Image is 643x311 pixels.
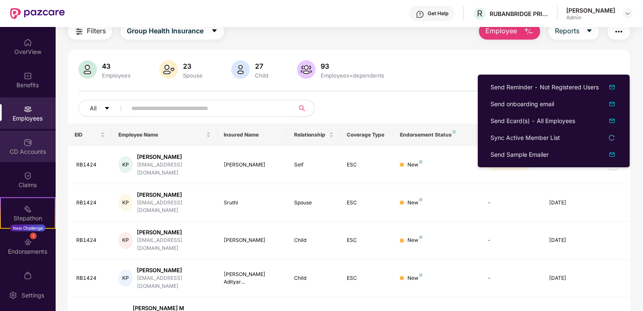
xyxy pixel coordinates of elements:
div: New [407,161,423,169]
span: caret-down [586,27,593,35]
div: Child [294,236,333,244]
div: [PERSON_NAME] [224,236,281,244]
div: ESC [347,161,386,169]
img: svg+xml;base64,PHN2ZyBpZD0iRHJvcGRvd24tMzJ4MzIiIHhtbG5zPSJodHRwOi8vd3d3LnczLm9yZy8yMDAwL3N2ZyIgd2... [624,10,631,17]
img: svg+xml;base64,PHN2ZyBpZD0iSG9tZSIgeG1sbnM9Imh0dHA6Ly93d3cudzMub3JnLzIwMDAvc3ZnIiB3aWR0aD0iMjAiIG... [24,38,32,47]
div: Send Reminder - Not Registered Users [490,83,599,92]
span: search [294,105,310,112]
div: New [407,199,423,207]
img: svg+xml;base64,PHN2ZyB4bWxucz0iaHR0cDovL3d3dy53My5vcmcvMjAwMC9zdmciIHdpZHRoPSIyMSIgaGVpZ2h0PSIyMC... [24,205,32,213]
span: Filters [87,26,106,36]
div: Spouse [181,72,204,79]
div: [PERSON_NAME] [137,191,211,199]
div: Sync Active Member List [490,133,560,142]
div: Sruthi [224,199,281,207]
div: Send Sample Emailer [490,150,549,159]
div: KP [118,232,133,249]
img: svg+xml;base64,PHN2ZyB4bWxucz0iaHR0cDovL3d3dy53My5vcmcvMjAwMC9zdmciIHdpZHRoPSI4IiBoZWlnaHQ9IjgiIH... [419,198,423,201]
div: Child [294,274,333,282]
div: Employees+dependents [319,72,386,79]
td: - [481,260,542,298]
div: Send Ecard(s) - All Employees [490,116,575,126]
div: KP [118,156,133,173]
button: Filters [68,23,112,40]
img: svg+xml;base64,PHN2ZyBpZD0iQ0RfQWNjb3VudHMiIGRhdGEtbmFtZT0iQ0QgQWNjb3VudHMiIHhtbG5zPSJodHRwOi8vd3... [24,138,32,147]
img: svg+xml;base64,PHN2ZyB4bWxucz0iaHR0cDovL3d3dy53My5vcmcvMjAwMC9zdmciIHhtbG5zOnhsaW5rPSJodHRwOi8vd3... [524,27,534,37]
img: svg+xml;base64,PHN2ZyB4bWxucz0iaHR0cDovL3d3dy53My5vcmcvMjAwMC9zdmciIHhtbG5zOnhsaW5rPSJodHRwOi8vd3... [159,60,178,79]
div: RB1424 [76,274,105,282]
div: Send onboarding email [490,99,554,109]
span: Group Health Insurance [127,26,204,36]
div: [DATE] [549,236,588,244]
img: svg+xml;base64,PHN2ZyBpZD0iU2V0dGluZy0yMHgyMCIgeG1sbnM9Imh0dHA6Ly93d3cudzMub3JnLzIwMDAvc3ZnIiB3aW... [9,291,17,300]
div: [PERSON_NAME] [137,228,211,236]
div: 1 [30,233,37,239]
span: caret-down [211,27,218,35]
div: RUBANBRIDGE PRIVATE LIMITED [490,10,549,18]
div: [DATE] [549,199,588,207]
div: [DATE] [549,274,588,282]
div: RB1424 [76,236,105,244]
div: [PERSON_NAME] Adityar... [224,271,281,287]
span: EID [75,131,99,138]
div: Settings [19,291,47,300]
div: [PERSON_NAME] [137,266,211,274]
span: reload [609,135,615,141]
div: [PERSON_NAME] [566,6,615,14]
div: RB1424 [76,199,105,207]
div: New [407,274,423,282]
button: Reportscaret-down [549,23,599,40]
td: - [481,222,542,260]
div: [PERSON_NAME] [224,161,281,169]
span: caret-down [104,105,110,112]
button: Group Health Insurancecaret-down [121,23,224,40]
img: svg+xml;base64,PHN2ZyBpZD0iRW1wbG95ZWVzIiB4bWxucz0iaHR0cDovL3d3dy53My5vcmcvMjAwMC9zdmciIHdpZHRoPS... [24,105,32,113]
span: All [90,104,96,113]
img: dropDownIcon [607,116,617,126]
div: Child [253,72,270,79]
span: Reports [555,26,579,36]
img: svg+xml;base64,PHN2ZyBpZD0iQ2xhaW0iIHhtbG5zPSJodHRwOi8vd3d3LnczLm9yZy8yMDAwL3N2ZyIgd2lkdGg9IjIwIi... [24,172,32,180]
div: Self [294,161,333,169]
img: svg+xml;base64,PHN2ZyB4bWxucz0iaHR0cDovL3d3dy53My5vcmcvMjAwMC9zdmciIHhtbG5zOnhsaW5rPSJodHRwOi8vd3... [78,60,97,79]
th: Coverage Type [340,123,393,146]
div: Employees [100,72,132,79]
div: [PERSON_NAME] [137,153,211,161]
img: svg+xml;base64,PHN2ZyB4bWxucz0iaHR0cDovL3d3dy53My5vcmcvMjAwMC9zdmciIHdpZHRoPSI4IiBoZWlnaHQ9IjgiIH... [419,160,423,164]
img: dropDownIcon [607,82,617,92]
span: Relationship [294,131,327,138]
img: New Pazcare Logo [10,8,65,19]
div: [EMAIL_ADDRESS][DOMAIN_NAME] [137,236,211,252]
div: 27 [253,62,270,70]
span: Employee [485,26,517,36]
img: svg+xml;base64,PHN2ZyBpZD0iRW5kb3JzZW1lbnRzIiB4bWxucz0iaHR0cDovL3d3dy53My5vcmcvMjAwMC9zdmciIHdpZH... [24,238,32,247]
img: svg+xml;base64,PHN2ZyB4bWxucz0iaHR0cDovL3d3dy53My5vcmcvMjAwMC9zdmciIHhtbG5zOnhsaW5rPSJodHRwOi8vd3... [607,150,617,160]
img: svg+xml;base64,PHN2ZyB4bWxucz0iaHR0cDovL3d3dy53My5vcmcvMjAwMC9zdmciIHdpZHRoPSIyNCIgaGVpZ2h0PSIyNC... [74,27,84,37]
div: Endorsement Status [400,131,474,138]
div: Admin [566,14,615,21]
div: ESC [347,199,386,207]
button: Allcaret-down [78,100,130,117]
div: Spouse [294,199,333,207]
img: dropDownIcon [607,99,617,109]
img: svg+xml;base64,PHN2ZyBpZD0iSGVscC0zMngzMiIgeG1sbnM9Imh0dHA6Ly93d3cudzMub3JnLzIwMDAvc3ZnIiB3aWR0aD... [416,10,424,19]
div: RB1424 [76,161,105,169]
img: svg+xml;base64,PHN2ZyB4bWxucz0iaHR0cDovL3d3dy53My5vcmcvMjAwMC9zdmciIHhtbG5zOnhsaW5rPSJodHRwOi8vd3... [231,60,250,79]
div: 93 [319,62,386,70]
img: svg+xml;base64,PHN2ZyBpZD0iQmVuZWZpdHMiIHhtbG5zPSJodHRwOi8vd3d3LnczLm9yZy8yMDAwL3N2ZyIgd2lkdGg9Ij... [24,72,32,80]
div: [EMAIL_ADDRESS][DOMAIN_NAME] [137,161,211,177]
img: svg+xml;base64,PHN2ZyB4bWxucz0iaHR0cDovL3d3dy53My5vcmcvMjAwMC9zdmciIHhtbG5zOnhsaW5rPSJodHRwOi8vd3... [297,60,316,79]
img: svg+xml;base64,PHN2ZyB4bWxucz0iaHR0cDovL3d3dy53My5vcmcvMjAwMC9zdmciIHdpZHRoPSI4IiBoZWlnaHQ9IjgiIH... [453,130,456,134]
img: svg+xml;base64,PHN2ZyB4bWxucz0iaHR0cDovL3d3dy53My5vcmcvMjAwMC9zdmciIHdpZHRoPSIyNCIgaGVpZ2h0PSIyNC... [614,27,624,37]
div: ESC [347,236,386,244]
button: Employee [479,23,540,40]
img: svg+xml;base64,PHN2ZyBpZD0iTXlfT3JkZXJzIiBkYXRhLW5hbWU9Ik15IE9yZGVycyIgeG1sbnM9Imh0dHA6Ly93d3cudz... [24,271,32,280]
div: KP [118,194,133,211]
span: Employee Name [118,131,204,138]
div: KP [118,270,133,287]
img: svg+xml;base64,PHN2ZyB4bWxucz0iaHR0cDovL3d3dy53My5vcmcvMjAwMC9zdmciIHdpZHRoPSI4IiBoZWlnaHQ9IjgiIH... [419,236,423,239]
div: [EMAIL_ADDRESS][DOMAIN_NAME] [137,199,211,215]
div: Stepathon [1,214,55,223]
div: 23 [181,62,204,70]
img: svg+xml;base64,PHN2ZyB4bWxucz0iaHR0cDovL3d3dy53My5vcmcvMjAwMC9zdmciIHdpZHRoPSI4IiBoZWlnaHQ9IjgiIH... [419,273,423,277]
